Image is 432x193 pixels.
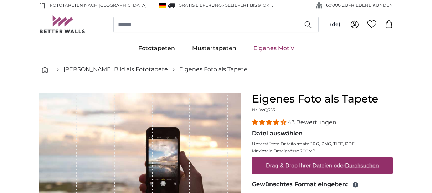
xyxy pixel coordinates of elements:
u: Durchsuchen [345,162,379,168]
legend: Datei auswählen [252,129,393,138]
a: Mustertapeten [184,39,245,58]
span: 60'000 ZUFRIEDENE KUNDEN [326,2,393,9]
img: Deutschland [159,3,166,8]
a: Eigenes Motiv [245,39,303,58]
a: Fototapeten [130,39,184,58]
label: Drag & Drop Ihrer Dateien oder [263,158,382,173]
p: Unterstützte Dateiformate JPG, PNG, TIFF, PDF. [252,141,393,147]
span: Geliefert bis 9. Okt. [225,2,273,8]
span: - [223,2,273,8]
legend: Gewünschtes Format eingeben: [252,180,393,189]
span: Nr. WQ553 [252,107,275,113]
span: 4.40 stars [252,119,288,126]
span: 43 Bewertungen [288,119,336,126]
span: GRATIS Lieferung! [179,2,223,8]
nav: breadcrumbs [39,58,393,81]
p: Maximale Dateigrösse 200MB. [252,148,393,154]
span: Fototapeten nach [GEOGRAPHIC_DATA] [50,2,147,9]
a: [PERSON_NAME] Bild als Fototapete [63,65,168,74]
img: Betterwalls [39,15,86,33]
h1: Eigenes Foto als Tapete [252,93,393,105]
a: Eigenes Foto als Tapete [179,65,247,74]
button: (de) [324,18,346,31]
